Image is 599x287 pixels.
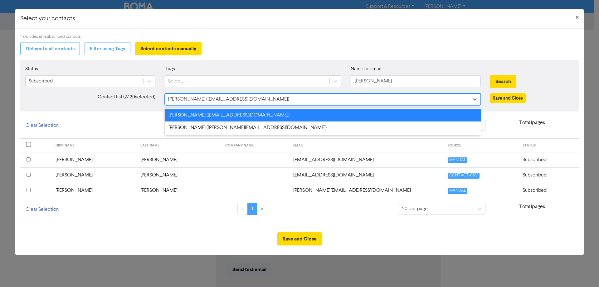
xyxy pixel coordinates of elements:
[20,203,64,216] button: Clear Selection
[137,183,222,198] td: [PERSON_NAME]
[168,96,289,103] div: [PERSON_NAME] ([EMAIL_ADDRESS][DOMAIN_NAME])
[52,167,137,183] td: [PERSON_NAME]
[519,167,579,183] td: Subscribed
[290,167,444,183] td: goldiemagnisalis@hotmail.com
[21,93,160,105] div: Contact list ( 2 / 20 selected)
[576,13,579,22] span: ×
[52,152,137,167] td: [PERSON_NAME]
[444,139,519,152] th: SOURCE
[485,203,579,210] p: Total 1 pages
[448,157,467,163] span: MANUAL
[52,139,137,152] th: FIRST NAME
[490,93,526,103] button: Save and Close
[137,152,222,167] td: [PERSON_NAME]
[29,77,53,85] div: Subscribed
[290,152,444,167] td: kerryspriggs@gmail.com
[20,119,64,132] button: Clear Selection
[137,167,222,183] td: [PERSON_NAME]
[351,65,382,73] label: Name or email
[25,65,38,73] label: Status
[165,109,481,121] div: [PERSON_NAME] ([EMAIL_ADDRESS][DOMAIN_NAME])
[20,34,579,40] div: * Excludes un-subscribed contacts
[85,42,130,55] button: Filter using Tags
[222,139,290,152] th: COMPANY NAME
[137,139,222,152] th: LAST NAME
[490,75,516,88] button: Search
[571,9,584,27] button: Close
[485,119,579,126] p: Total 1 pages
[277,232,322,245] button: Save and Close
[165,65,175,73] label: Tags
[521,220,599,287] iframe: Chat Widget
[135,42,202,55] button: Select contacts manually
[290,183,444,198] td: kerrie@in2health.au
[168,77,185,85] div: Select...
[402,205,428,213] div: 20 per page
[247,203,257,215] a: Page 1 is your current page
[448,173,480,179] span: CONTACT-CSV
[165,121,481,134] div: [PERSON_NAME] ([PERSON_NAME][EMAIL_ADDRESS][DOMAIN_NAME])
[290,139,444,152] th: EMAIL
[519,183,579,198] td: Subscribed
[519,152,579,167] td: Subscribed
[52,183,137,198] td: [PERSON_NAME]
[448,188,467,194] span: MANUAL
[519,139,579,152] th: STATUS
[20,42,80,55] button: Deliver to all contacts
